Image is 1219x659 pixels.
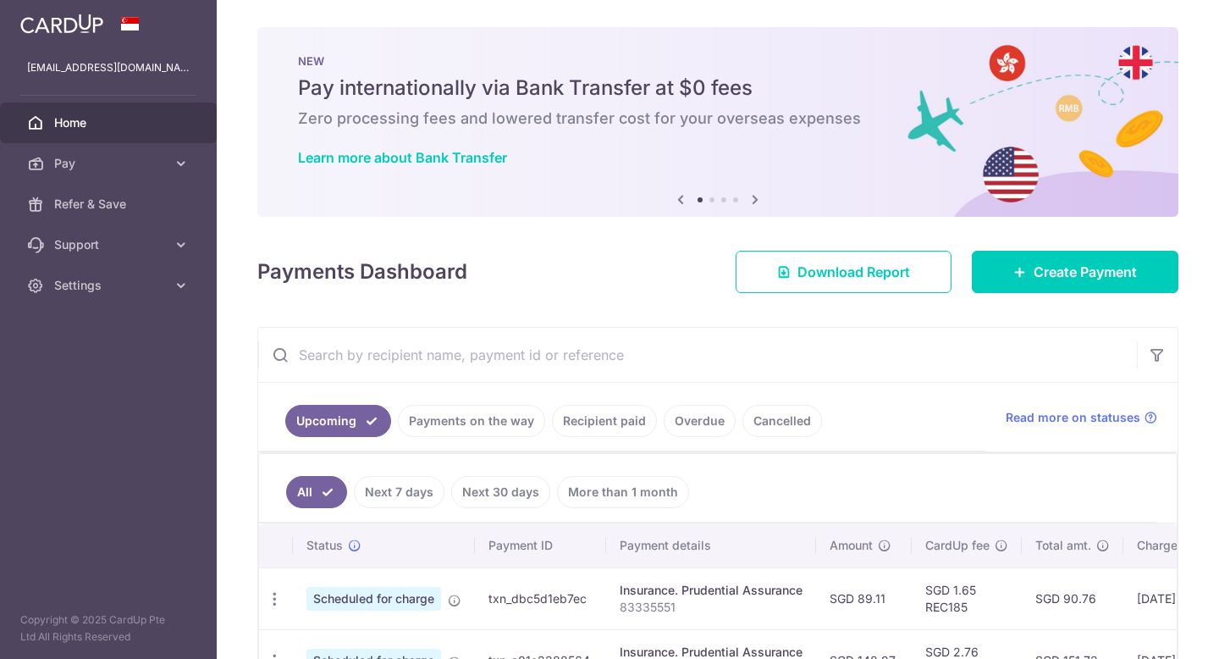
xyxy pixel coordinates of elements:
span: Status [306,537,343,554]
span: Scheduled for charge [306,587,441,611]
span: Download Report [797,262,910,282]
h5: Pay internationally via Bank Transfer at $0 fees [298,75,1138,102]
span: Refer & Save [54,196,166,213]
input: Search by recipient name, payment id or reference [258,328,1137,382]
a: Cancelled [742,405,822,437]
span: Settings [54,277,166,294]
a: Next 7 days [354,476,444,508]
td: SGD 1.65 REC185 [912,568,1022,629]
span: Pay [54,155,166,172]
img: Bank transfer banner [257,27,1178,217]
a: Download Report [736,251,951,293]
a: Overdue [664,405,736,437]
span: Charge date [1137,537,1206,554]
h6: Zero processing fees and lowered transfer cost for your overseas expenses [298,108,1138,129]
span: Amount [830,537,873,554]
th: Payment details [606,523,816,568]
span: Home [54,114,166,131]
span: Support [54,236,166,253]
a: All [286,476,347,508]
td: SGD 90.76 [1022,568,1123,629]
h4: Payments Dashboard [257,257,467,287]
p: [EMAIL_ADDRESS][DOMAIN_NAME] [27,59,190,76]
th: Payment ID [475,523,606,568]
a: Learn more about Bank Transfer [298,149,507,166]
span: CardUp fee [925,537,990,554]
span: Create Payment [1034,262,1137,282]
a: More than 1 month [557,476,689,508]
a: Payments on the way [398,405,545,437]
span: Read more on statuses [1006,409,1140,426]
div: Insurance. Prudential Assurance [620,582,803,599]
img: CardUp [20,14,103,34]
td: txn_dbc5d1eb7ec [475,568,606,629]
a: Upcoming [285,405,391,437]
a: Read more on statuses [1006,409,1157,426]
p: NEW [298,54,1138,68]
p: 83335551 [620,599,803,616]
a: Create Payment [972,251,1178,293]
a: Recipient paid [552,405,657,437]
span: Total amt. [1035,537,1091,554]
td: SGD 89.11 [816,568,912,629]
a: Next 30 days [451,476,550,508]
